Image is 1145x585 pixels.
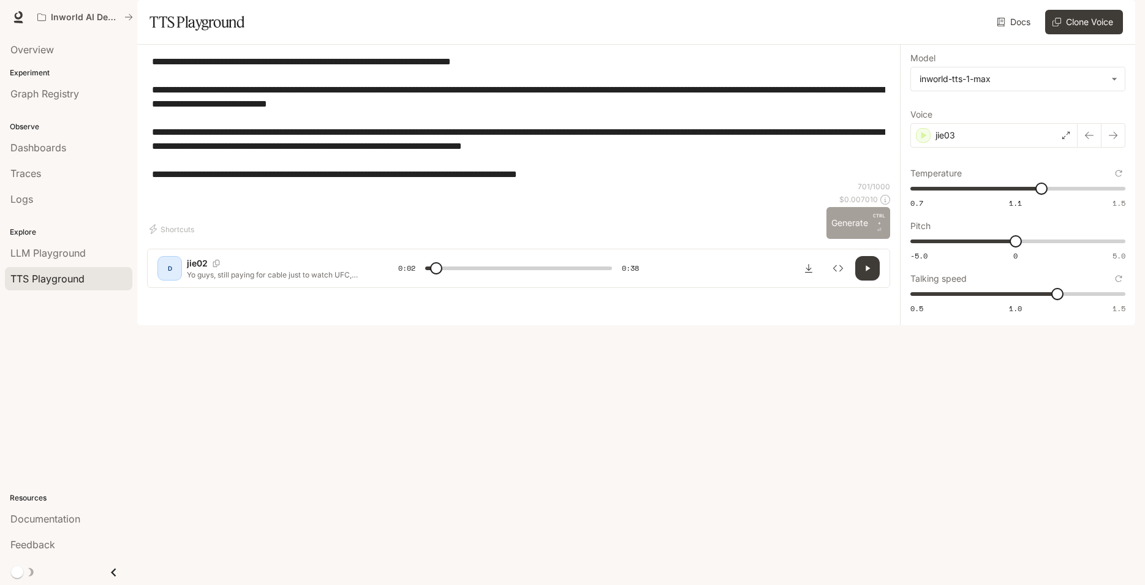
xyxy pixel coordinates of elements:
span: 5.0 [1113,251,1125,261]
p: ⏎ [873,212,885,234]
button: Copy Voice ID [208,260,225,267]
button: Shortcuts [147,219,199,239]
span: 1.0 [1009,303,1022,314]
button: GenerateCTRL +⏎ [826,207,890,239]
span: 0.5 [910,303,923,314]
p: Model [910,54,935,62]
h1: TTS Playground [149,10,244,34]
p: Talking speed [910,274,967,283]
p: Inworld AI Demos [51,12,119,23]
p: jie02 [187,257,208,270]
button: Reset to default [1112,272,1125,285]
p: Yo guys, still paying for cable just to watch UFC, NBA, or the news? Seriously? Check this out—th... [187,270,369,280]
span: 1.5 [1113,303,1125,314]
span: 1.1 [1009,198,1022,208]
p: jie03 [935,129,955,142]
p: Voice [910,110,932,119]
span: 0 [1013,251,1018,261]
p: Pitch [910,222,931,230]
div: D [160,259,179,278]
span: 0.7 [910,198,923,208]
p: Temperature [910,169,962,178]
div: inworld-tts-1-max [911,67,1125,91]
button: Clone Voice [1045,10,1123,34]
span: 1.5 [1113,198,1125,208]
button: Reset to default [1112,167,1125,180]
span: 0:38 [622,262,639,274]
a: Docs [994,10,1035,34]
p: CTRL + [873,212,885,227]
span: 0:02 [398,262,415,274]
span: -5.0 [910,251,928,261]
button: All workspaces [32,5,138,29]
button: Download audio [796,256,821,281]
button: Inspect [826,256,850,281]
div: inworld-tts-1-max [920,73,1105,85]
